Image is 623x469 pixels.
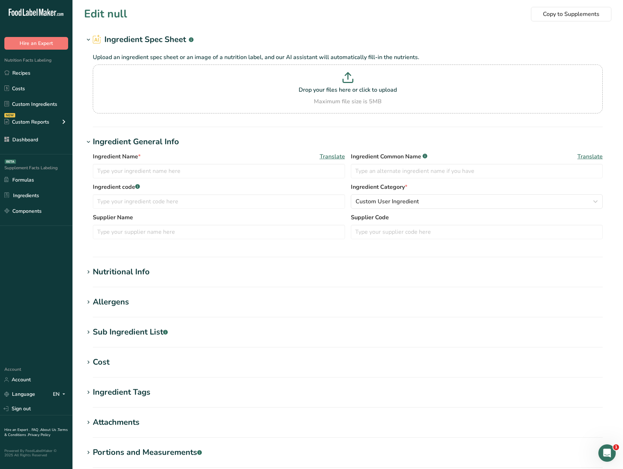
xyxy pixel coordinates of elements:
button: Hire an Expert [4,37,68,50]
div: Ingredient Tags [93,386,150,398]
div: NEW [4,113,15,117]
div: BETA [5,159,16,164]
span: Ingredient Name [93,152,141,161]
span: Custom User Ingredient [356,197,419,206]
p: Drop your files here or click to upload [95,86,601,94]
div: Allergens [93,296,129,308]
a: FAQ . [32,427,40,432]
div: Portions and Measurements [93,447,202,458]
a: Privacy Policy [28,432,50,437]
h2: Ingredient Spec Sheet [93,34,194,46]
a: Hire an Expert . [4,427,30,432]
label: Ingredient Category [351,183,603,191]
div: Powered By FoodLabelMaker © 2025 All Rights Reserved [4,449,68,457]
h1: Edit null [84,6,127,22]
button: Custom User Ingredient [351,194,603,209]
div: Attachments [93,416,140,428]
div: Ingredient General Info [93,136,179,148]
div: Cost [93,356,109,368]
button: Copy to Supplements [531,7,611,21]
div: Maximum file size is 5MB [95,97,601,106]
span: Translate [577,152,603,161]
iframe: Intercom live chat [598,444,616,462]
input: Type your supplier code here [351,225,603,239]
span: Translate [320,152,345,161]
span: Copy to Supplements [543,10,599,18]
label: Ingredient code [93,183,345,191]
label: Supplier Name [93,213,345,222]
div: Sub Ingredient List [93,326,168,338]
span: Ingredient Common Name [351,152,427,161]
div: Custom Reports [4,118,49,126]
input: Type your ingredient name here [93,164,345,178]
a: Terms & Conditions . [4,427,68,437]
div: EN [53,390,68,399]
label: Supplier Code [351,213,603,222]
a: About Us . [40,427,58,432]
a: Language [4,388,35,400]
div: Nutritional Info [93,266,150,278]
input: Type an alternate ingredient name if you have [351,164,603,178]
input: Type your supplier name here [93,225,345,239]
p: Upload an ingredient spec sheet or an image of a nutrition label, and our AI assistant will autom... [93,53,603,62]
input: Type your ingredient code here [93,194,345,209]
span: 1 [613,444,619,450]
